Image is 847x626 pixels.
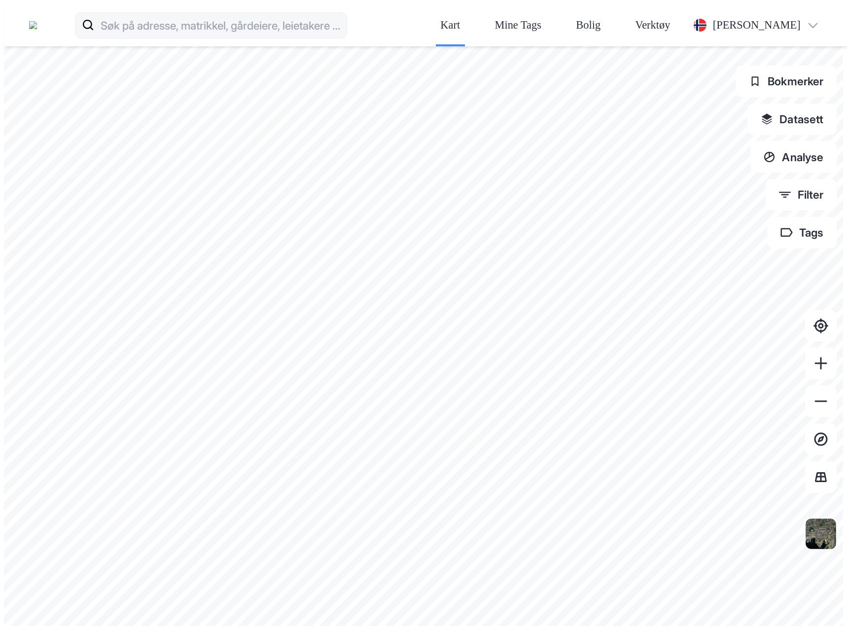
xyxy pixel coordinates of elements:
[713,16,801,35] div: [PERSON_NAME]
[750,141,837,173] button: Analyse
[747,104,837,135] button: Datasett
[576,16,600,35] div: Bolig
[495,16,541,35] div: Mine Tags
[635,16,670,35] div: Verktøy
[804,517,838,551] img: 9k=
[440,16,460,35] div: Kart
[766,179,837,210] button: Filter
[767,217,837,248] button: Tags
[798,579,847,626] div: Kontrollprogram for chat
[798,579,847,626] iframe: Chat Widget
[736,66,837,97] button: Bokmerker
[29,21,37,29] img: logo.a4113a55bc3d86da70a041830d287a7e.svg
[94,9,347,41] input: Søk på adresse, matrikkel, gårdeiere, leietakere eller personer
